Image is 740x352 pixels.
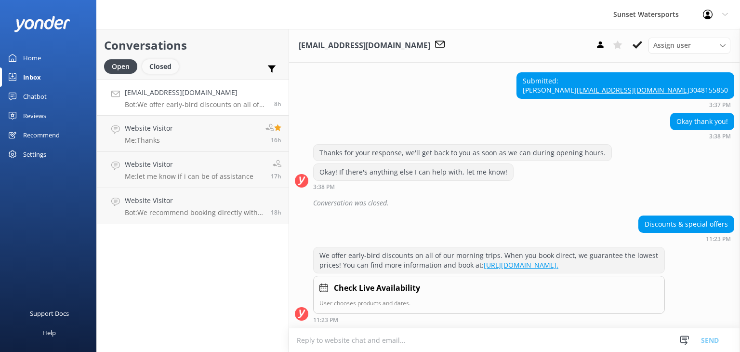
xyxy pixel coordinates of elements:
div: Help [42,323,56,342]
p: Me: let me know if i can be of assistance [125,172,253,181]
strong: 11:23 PM [313,317,338,323]
div: Submitted: [PERSON_NAME] 3048155850 [517,73,734,98]
p: Me: Thanks [125,136,173,145]
div: 10:23pm 15-Aug-2025 (UTC -05:00) America/Cancun [313,316,665,323]
strong: 3:37 PM [709,102,731,108]
strong: 3:38 PM [313,184,335,190]
a: [EMAIL_ADDRESS][DOMAIN_NAME] [577,85,689,95]
div: Home [23,48,41,68]
h4: [EMAIL_ADDRESS][DOMAIN_NAME] [125,87,267,98]
div: Okay! If there's anything else I can help with, let me know! [314,164,513,180]
a: Closed [142,61,184,71]
a: [EMAIL_ADDRESS][DOMAIN_NAME]Bot:We offer early-bird discounts on all of our morning trips. When y... [97,80,289,116]
div: Open [104,59,137,74]
div: Settings [23,145,46,164]
div: Reviews [23,106,46,125]
span: 01:32pm 15-Aug-2025 (UTC -05:00) America/Cancun [271,172,281,180]
h2: Conversations [104,36,281,54]
strong: 3:38 PM [709,134,731,139]
span: 10:23pm 15-Aug-2025 (UTC -05:00) America/Cancun [274,100,281,108]
a: Website VisitorMe:Thanks16h [97,116,289,152]
div: 02:38pm 15-Aug-2025 (UTC -05:00) America/Cancun [313,183,514,190]
div: Recommend [23,125,60,145]
div: Chatbot [23,87,47,106]
div: 02:37pm 15-Aug-2025 (UTC -05:00) America/Cancun [516,101,734,108]
h3: [EMAIL_ADDRESS][DOMAIN_NAME] [299,40,430,52]
strong: 11:23 PM [706,236,731,242]
a: [URL][DOMAIN_NAME]. [484,260,558,270]
div: Closed [142,59,179,74]
div: Assign User [648,38,730,53]
a: Open [104,61,142,71]
h4: Website Visitor [125,159,253,170]
img: yonder-white-logo.png [14,16,70,32]
div: Okay thank you! [671,113,734,130]
div: 02:38pm 15-Aug-2025 (UTC -05:00) America/Cancun [670,133,734,139]
h4: Check Live Availability [334,282,420,295]
span: 01:58pm 15-Aug-2025 (UTC -05:00) America/Cancun [271,136,281,144]
div: 2025-08-15T21:49:57.038 [295,195,734,211]
span: 12:25pm 15-Aug-2025 (UTC -05:00) America/Cancun [271,208,281,217]
h4: Website Visitor [125,123,173,134]
div: Inbox [23,68,41,87]
div: Support Docs [30,304,69,323]
div: 10:23pm 15-Aug-2025 (UTC -05:00) America/Cancun [638,235,734,242]
a: Website VisitorBot:We recommend booking directly with us for the best prices, as third-party site... [97,188,289,224]
span: Assign user [653,40,691,51]
div: Discounts & special offers [639,216,734,232]
a: Website VisitorMe:let me know if i can be of assistance17h [97,152,289,188]
div: Thanks for your response, we'll get back to you as soon as we can during opening hours. [314,145,611,161]
div: We offer early-bird discounts on all of our morning trips. When you book direct, we guarantee the... [314,247,664,273]
p: Bot: We recommend booking directly with us for the best prices, as third-party sites like Groupon... [125,208,264,217]
h4: Website Visitor [125,195,264,206]
p: User chooses products and dates. [319,298,659,308]
p: Bot: We offer early-bird discounts on all of our morning trips. When you book direct, we guarante... [125,100,267,109]
div: Conversation was closed. [313,195,734,211]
